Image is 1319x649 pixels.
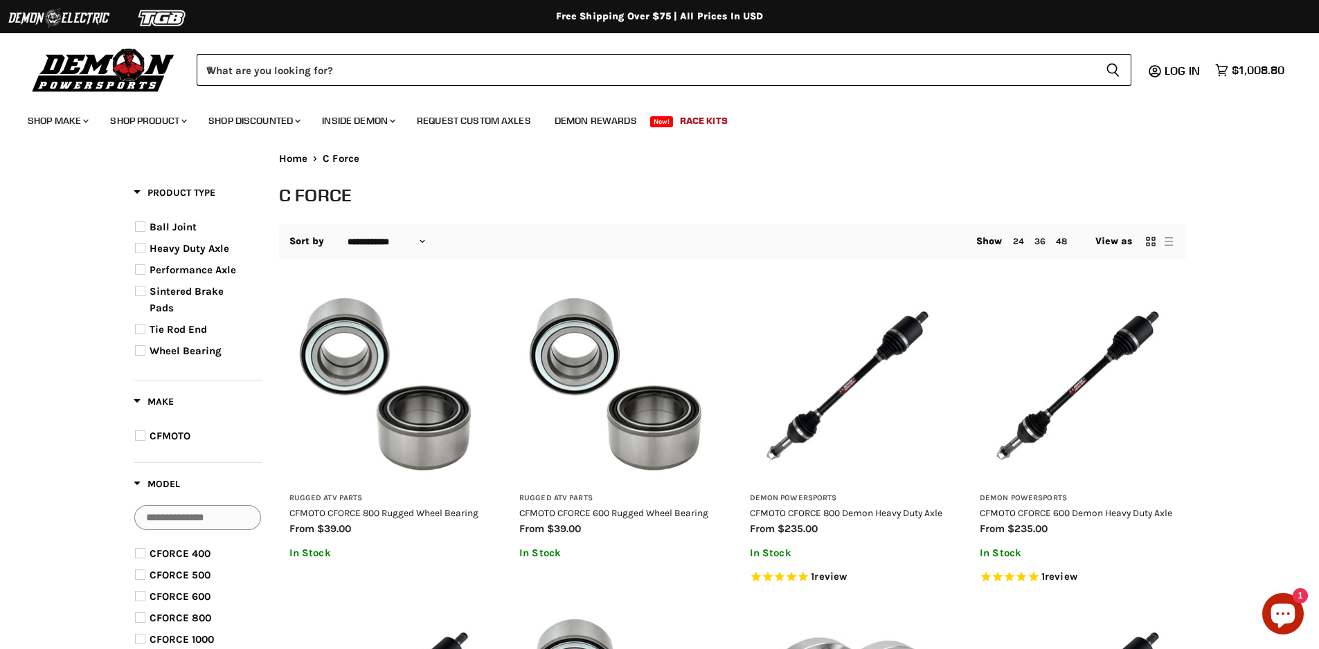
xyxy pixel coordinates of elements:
a: $1,008.80 [1208,60,1291,80]
span: CFORCE 400 [150,547,210,560]
button: Filter by Product Type [134,186,215,203]
div: Free Shipping Over $75 | All Prices In USD [106,10,1214,23]
span: $39.00 [547,522,581,535]
a: Shop Make [17,107,97,135]
img: Demon Powersports [28,45,179,94]
nav: Collection utilities [279,224,1186,259]
h3: Rugged ATV Parts [519,493,715,504]
a: Home [279,153,308,165]
a: CFMOTO CFORCE 600 Demon Heavy Duty Axle [980,507,1172,518]
span: from [519,522,544,535]
span: from [750,522,775,535]
span: 1 reviews [1041,570,1077,583]
span: C Force [323,153,359,165]
h3: Rugged ATV Parts [289,493,485,504]
span: $235.00 [1007,522,1048,535]
span: CFORCE 500 [150,569,210,581]
button: Search [1095,54,1131,86]
span: Log in [1165,64,1200,77]
a: Request Custom Axles [406,107,541,135]
p: In Stock [289,547,485,559]
span: Make [134,396,174,408]
h3: Demon Powersports [980,493,1176,504]
ul: Main menu [17,101,1281,135]
a: Shop Product [100,107,195,135]
span: Tie Rod End [150,323,207,336]
nav: Breadcrumbs [279,153,1186,165]
span: CFORCE 600 [150,590,210,603]
span: Model [134,478,180,490]
span: Rated 5.0 out of 5 stars 1 reviews [750,570,946,585]
span: Show [976,235,1003,247]
a: CFMOTO CFORCE 800 Rugged Wheel Bearing [289,507,478,518]
button: grid view [1144,235,1158,248]
span: CFORCE 800 [150,612,211,624]
button: Filter by Make [134,395,174,412]
a: 48 [1056,236,1067,246]
span: Product Type [134,187,215,199]
span: CFORCE 1000 [150,633,214,646]
span: Heavy Duty Axle [150,242,229,255]
span: $1,008.80 [1232,64,1284,77]
span: 1 reviews [811,570,847,583]
span: from [289,522,314,535]
span: Ball Joint [150,221,197,233]
h3: Demon Powersports [750,493,946,504]
a: 36 [1034,236,1046,246]
span: Wheel Bearing [150,345,222,357]
span: review [1045,570,1077,583]
span: $39.00 [317,522,351,535]
span: $235.00 [778,522,818,535]
img: CFMOTO CFORCE 600 Demon Heavy Duty Axle [980,288,1176,484]
span: from [980,522,1005,535]
img: CFMOTO CFORCE 600 Rugged Wheel Bearing [519,288,715,484]
a: Race Kits [670,107,738,135]
input: Search Options [134,505,261,530]
input: When autocomplete results are available use up and down arrows to review and enter to select [197,54,1095,86]
a: CFMOTO CFORCE 600 Rugged Wheel Bearing [519,507,708,518]
span: Rated 5.0 out of 5 stars 1 reviews [980,570,1176,585]
a: Demon Rewards [544,107,647,135]
span: View as [1095,236,1133,247]
span: New! [650,116,674,127]
button: Filter by Model [134,477,180,495]
a: 24 [1013,236,1024,246]
form: Product [197,54,1131,86]
p: In Stock [519,547,715,559]
a: Inside Demon [312,107,404,135]
a: Log in [1158,64,1208,77]
h1: C Force [279,183,1186,206]
label: Sort by [289,236,325,247]
span: CFMOTO [150,430,190,442]
span: review [814,570,847,583]
a: CFMOTO CFORCE 800 Demon Heavy Duty Axle [750,507,942,518]
p: In Stock [980,547,1176,559]
img: CFMOTO CFORCE 800 Demon Heavy Duty Axle [750,288,946,484]
img: TGB Logo 2 [111,5,215,31]
inbox-online-store-chat: Shopify online store chat [1258,593,1308,638]
button: list view [1162,235,1176,248]
span: Performance Axle [150,264,236,276]
span: Sintered Brake Pads [150,285,224,314]
a: Shop Discounted [198,107,309,135]
p: In Stock [750,547,946,559]
img: Demon Electric Logo 2 [7,5,111,31]
img: CFMOTO CFORCE 800 Rugged Wheel Bearing [289,288,485,484]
